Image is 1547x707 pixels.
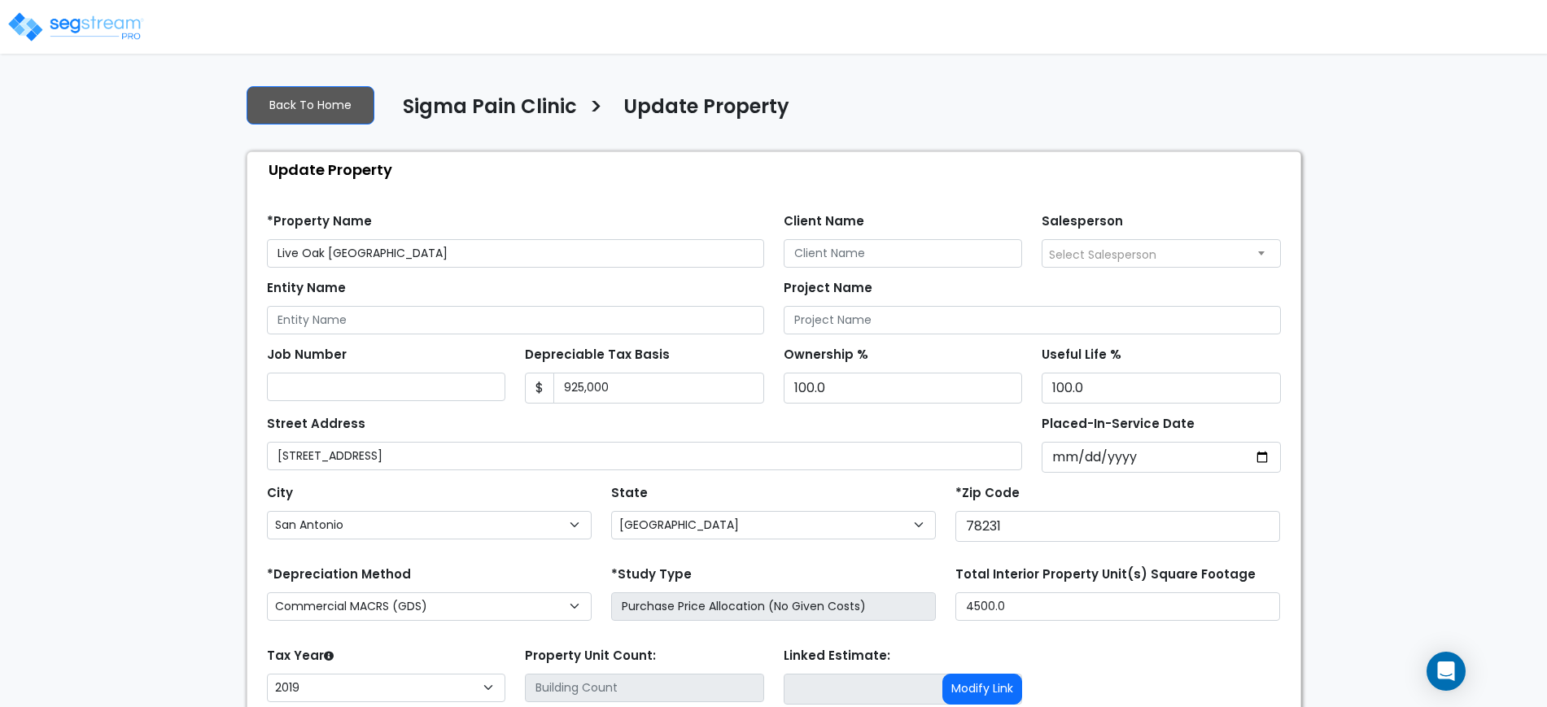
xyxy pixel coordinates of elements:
[267,442,1023,470] input: Street Address
[1049,247,1156,263] span: Select Salesperson
[611,565,692,584] label: *Study Type
[247,86,374,124] a: Back To Home
[623,95,789,123] h4: Update Property
[267,212,372,231] label: *Property Name
[1042,346,1121,364] label: Useful Life %
[525,373,554,404] span: $
[267,306,764,334] input: Entity Name
[784,279,872,298] label: Project Name
[784,346,868,364] label: Ownership %
[267,415,365,434] label: Street Address
[955,565,1256,584] label: Total Interior Property Unit(s) Square Footage
[267,647,334,666] label: Tax Year
[7,11,145,43] img: logo_pro_r.png
[1042,415,1195,434] label: Placed-In-Service Date
[267,279,346,298] label: Entity Name
[267,346,347,364] label: Job Number
[611,484,648,503] label: State
[1042,212,1123,231] label: Salesperson
[267,484,293,503] label: City
[1042,373,1281,404] input: Depreciation
[955,511,1280,542] input: Zip Code
[525,647,656,666] label: Property Unit Count:
[784,647,890,666] label: Linked Estimate:
[589,94,603,125] h3: >
[955,592,1280,621] input: total square foot
[955,484,1020,503] label: *Zip Code
[611,95,789,129] a: Update Property
[784,373,1023,404] input: Ownership
[391,95,577,129] a: Sigma Pain Clinic
[784,239,1023,268] input: Client Name
[256,152,1300,187] div: Update Property
[403,95,577,123] h4: Sigma Pain Clinic
[525,674,764,702] input: Building Count
[267,565,411,584] label: *Depreciation Method
[553,373,764,404] input: 0.00
[1427,652,1466,691] div: Open Intercom Messenger
[784,212,864,231] label: Client Name
[525,346,670,364] label: Depreciable Tax Basis
[267,239,764,268] input: Property Name
[942,674,1022,705] button: Modify Link
[784,306,1281,334] input: Project Name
